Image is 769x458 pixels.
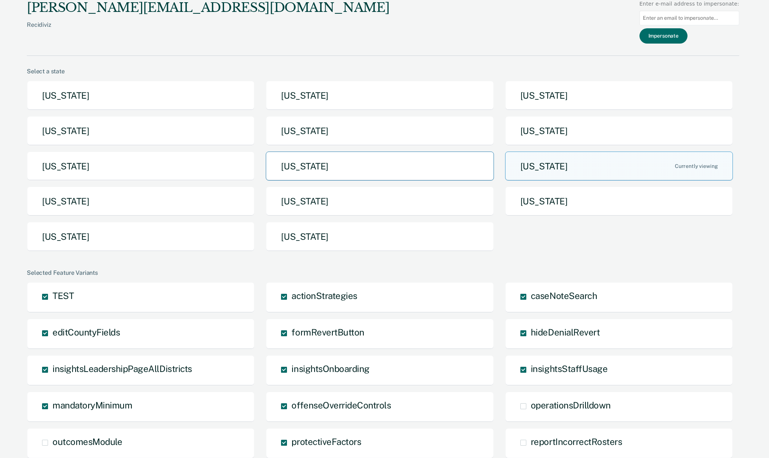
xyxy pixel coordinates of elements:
span: mandatoryMinimum [52,400,132,410]
div: Select a state [27,68,739,75]
span: formRevertButton [291,327,364,337]
button: [US_STATE] [266,152,494,181]
button: [US_STATE] [505,116,733,146]
span: caseNoteSearch [531,290,597,301]
span: TEST [52,290,74,301]
div: Selected Feature Variants [27,269,739,276]
button: [US_STATE] [27,116,255,146]
input: Enter an email to impersonate... [639,11,739,25]
button: [US_STATE] [27,152,255,181]
span: operationsDrilldown [531,400,611,410]
button: Impersonate [639,28,687,44]
button: [US_STATE] [27,81,255,110]
span: protectiveFactors [291,436,361,447]
span: insightsLeadershipPageAllDistricts [52,363,192,374]
button: [US_STATE] [505,152,733,181]
button: [US_STATE] [505,81,733,110]
span: outcomesModule [52,436,122,447]
button: [US_STATE] [266,187,494,216]
button: [US_STATE] [266,116,494,146]
span: insightsStaffUsage [531,363,607,374]
span: reportIncorrectRosters [531,436,622,447]
span: insightsOnboarding [291,363,369,374]
button: [US_STATE] [266,81,494,110]
button: [US_STATE] [27,187,255,216]
span: offenseOverrideControls [291,400,391,410]
span: actionStrategies [291,290,357,301]
div: Recidiviz [27,21,389,40]
span: hideDenialRevert [531,327,600,337]
button: [US_STATE] [27,222,255,251]
button: [US_STATE] [505,187,733,216]
span: editCountyFields [52,327,120,337]
button: [US_STATE] [266,222,494,251]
